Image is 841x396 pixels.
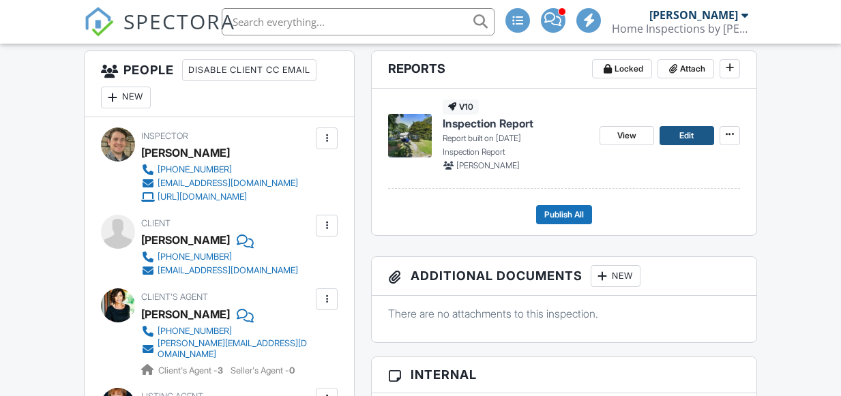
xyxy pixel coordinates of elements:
div: [PERSON_NAME] [141,230,230,250]
a: [PHONE_NUMBER] [141,324,312,338]
span: Client's Agent - [158,365,225,376]
div: [PERSON_NAME] [141,142,230,163]
h3: People [85,51,354,117]
input: Search everything... [222,8,495,35]
div: [EMAIL_ADDRESS][DOMAIN_NAME] [158,178,298,189]
div: [PHONE_NUMBER] [158,252,232,262]
div: [PERSON_NAME] [649,8,738,22]
span: Client [141,218,171,228]
span: Seller's Agent - [231,365,295,376]
div: Home Inspections by Bob Geddes [612,22,748,35]
span: Client's Agent [141,292,208,302]
div: New [101,87,151,108]
strong: 3 [218,365,223,376]
div: Disable Client CC Email [182,59,316,81]
div: [PHONE_NUMBER] [158,326,232,337]
a: [PERSON_NAME][EMAIL_ADDRESS][DOMAIN_NAME] [141,338,312,360]
a: [PERSON_NAME] [141,304,230,324]
span: Inspector [141,131,188,141]
h3: Internal [372,357,756,393]
a: [PHONE_NUMBER] [141,250,298,264]
a: [EMAIL_ADDRESS][DOMAIN_NAME] [141,264,298,277]
div: [EMAIL_ADDRESS][DOMAIN_NAME] [158,265,298,276]
div: [PERSON_NAME][EMAIL_ADDRESS][DOMAIN_NAME] [158,338,312,360]
span: SPECTORA [123,7,235,35]
a: SPECTORA [84,18,235,47]
a: [URL][DOMAIN_NAME] [141,190,298,204]
a: [EMAIL_ADDRESS][DOMAIN_NAME] [141,177,298,190]
a: [PHONE_NUMBER] [141,163,298,177]
h3: Additional Documents [372,257,756,296]
p: There are no attachments to this inspection. [388,306,739,321]
div: New [591,265,640,287]
div: [URL][DOMAIN_NAME] [158,192,247,202]
div: [PHONE_NUMBER] [158,164,232,175]
img: The Best Home Inspection Software - Spectora [84,7,114,37]
strong: 0 [289,365,295,376]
